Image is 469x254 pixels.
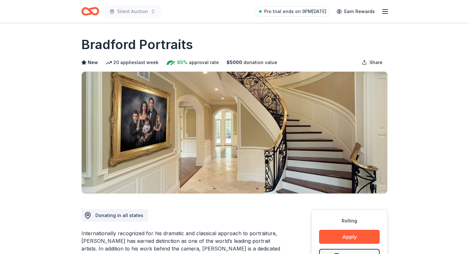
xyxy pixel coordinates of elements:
span: $ 5000 [227,59,242,66]
div: 20 applies last week [106,59,159,66]
a: Home [81,4,99,19]
span: Silent Auction [117,8,148,15]
div: Rolling [319,217,380,225]
a: Pro trial ends on 9PM[DATE] [255,6,330,17]
span: approval rate [189,59,219,66]
span: New [88,59,98,66]
span: donation value [243,59,277,66]
h1: Bradford Portraits [81,36,193,54]
span: 85% [177,59,188,66]
span: Share [369,59,383,66]
button: Share [357,56,388,69]
button: Silent Auction [104,5,161,18]
button: Apply [319,230,380,244]
span: Pro trial ends on 9PM[DATE] [264,8,326,15]
a: Earn Rewards [333,6,379,17]
img: Image for Bradford Portraits [82,72,387,193]
span: Donating in all states [95,213,143,218]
